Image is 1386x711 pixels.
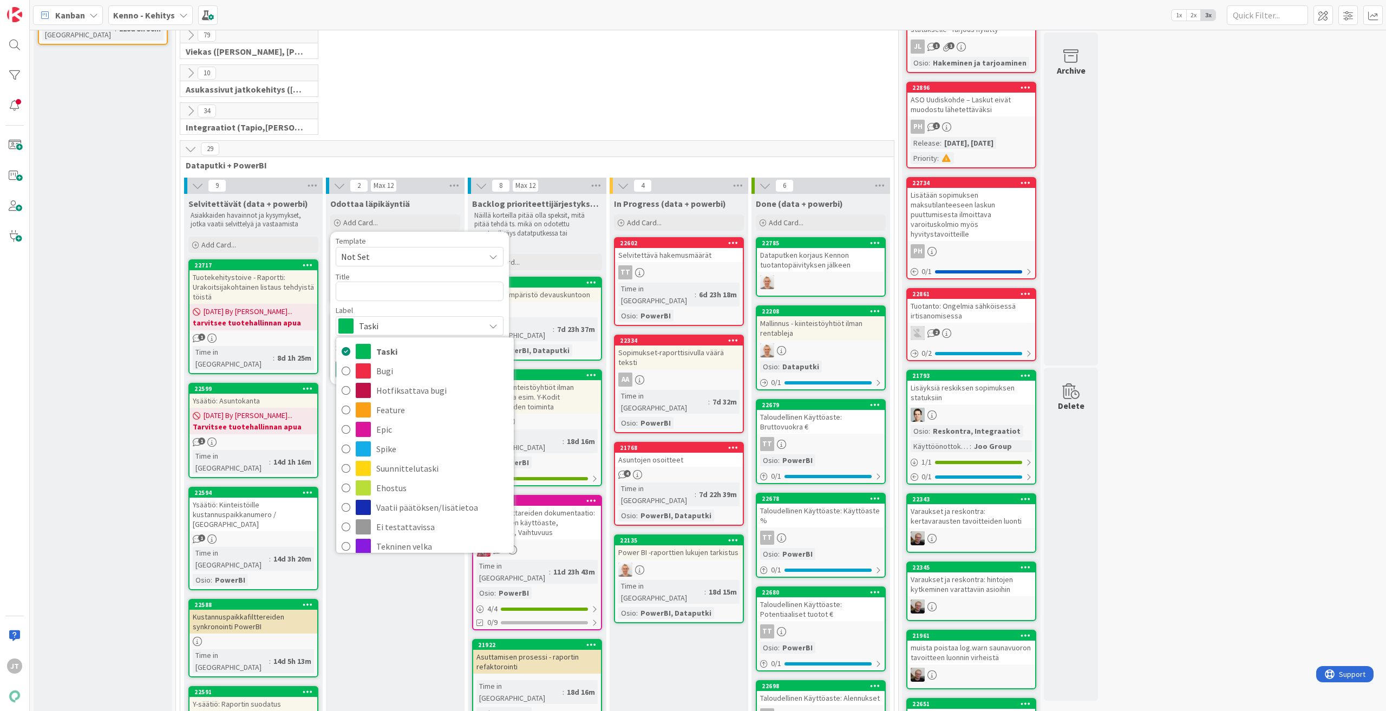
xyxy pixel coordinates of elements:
[473,506,601,539] div: PowerBI Mittareiden dokumentaatio: Taloudellinen käyttöaste, Tyhjäkäyttö, Vaihtuvuus
[636,310,638,322] span: :
[907,83,1035,93] div: 22896
[906,288,1036,361] a: 22861Tuotanto: Ongelmia sähköisessä irtisanomisessaTH0/2
[757,248,885,272] div: Dataputken korjaus Kennon tuotantopäivityksen jälkeen
[756,586,886,671] a: 22680Taloudellinen Käyttöaste: Potentiaaliset tuotot €TTOsio:PowerBI0/1
[473,278,601,288] div: 22722
[496,587,532,599] div: PowerBI
[336,361,514,381] a: Bugi
[907,668,1035,682] div: JH
[614,237,744,326] a: 22602Selvitettävä hakemusmäärätTTTime in [GEOGRAPHIC_DATA]:6d 23h 18mOsio:PowerBI
[778,642,780,654] span: :
[193,421,314,432] b: Tarvitsee tuotehallinnan apua
[615,265,743,279] div: TT
[760,548,778,560] div: Osio
[757,275,885,289] div: PM
[188,259,318,374] a: 22717Tuotekehitystoive - Raportti: Urakoitsijakohtainen listaus tehdyistä töistä[DATE] By [PERSON...
[907,347,1035,360] div: 0/2
[188,383,318,478] a: 22599Ysäätiö: Asuntokanta[DATE] By [PERSON_NAME]...Tarvitsee tuotehallinnan apuaTime in [GEOGRAPH...
[476,429,563,453] div: Time in [GEOGRAPHIC_DATA]
[769,218,803,227] span: Add Card...
[911,326,925,340] img: TH
[614,534,744,623] a: 22135Power BI -raporttien lukujen tarkistusPMTime in [GEOGRAPHIC_DATA]:18d 15mOsio:PowerBI, Datap...
[757,494,885,504] div: 22678
[907,531,1035,545] div: JH
[912,632,1035,640] div: 21961
[615,336,743,345] div: 22334
[757,306,885,340] div: 22208Mallinnus - kiinteistöyhtiöt ilman rentableja
[760,275,774,289] img: PM
[615,545,743,559] div: Power BI -raporttien lukujen tarkistus
[937,152,939,164] span: :
[189,270,317,304] div: Tuotekehitystoive - Raportti: Urakoitsijakohtainen listaus tehdyistä töistä
[911,425,929,437] div: Osio
[638,510,714,521] div: PowerBI, Dataputki
[911,57,929,69] div: Osio
[614,442,744,526] a: 21768Asuntojen osoitteetTime in [GEOGRAPHIC_DATA]:7d 22h 39mOsio:PowerBI, Dataputki
[476,560,549,584] div: Time in [GEOGRAPHIC_DATA]
[194,601,317,609] div: 22588
[780,454,815,466] div: PowerBI
[907,120,1035,134] div: PH
[771,564,781,576] span: 0 / 1
[271,553,314,565] div: 14d 3h 20m
[615,453,743,467] div: Asuntojen osoitteet
[696,289,740,301] div: 6d 23h 18m
[970,440,971,452] span: :
[757,531,885,545] div: TT
[476,317,553,341] div: Time in [GEOGRAPHIC_DATA]
[336,498,514,517] a: Vaatii päätöksen/lisätietoa
[336,381,514,400] a: Hotfiksattava bugi
[907,178,1035,241] div: 22734Lisätään sopimuksen maksutilanteeseen laskun puuttumisesta ilmoittava varoituskolmio myös hy...
[269,553,271,565] span: :
[189,260,317,270] div: 22717
[627,218,662,227] span: Add Card...
[473,640,601,650] div: 21922
[204,306,292,317] span: [DATE] By [PERSON_NAME]...
[615,238,743,262] div: 22602Selvitettävä hakemusmäärät
[907,188,1035,241] div: Lisätään sopimuksen maksutilanteeseen laskun puuttumisesta ilmoittava varoituskolmio myös hyvitys...
[618,580,704,604] div: Time in [GEOGRAPHIC_DATA]
[618,283,695,306] div: Time in [GEOGRAPHIC_DATA]
[618,417,636,429] div: Osio
[930,57,1029,69] div: Hakeminen ja tarjoaminen
[911,531,925,545] img: JH
[911,408,925,422] img: TT
[193,317,314,328] b: tarvitsee tuotehallinnan apua
[929,57,930,69] span: :
[757,597,885,621] div: Taloudellinen Käyttöaste: Potentiaaliset tuotot €
[271,655,314,667] div: 14d 5h 13m
[476,587,494,599] div: Osio
[762,239,885,247] div: 22785
[478,371,601,379] div: 21488
[757,563,885,577] div: 0/1
[907,563,1035,596] div: 22345Varaukset ja reskontra: hintojen kytkeminen varattaviin asioihin
[376,441,508,457] span: Spike
[615,373,743,387] div: AA
[757,437,885,451] div: TT
[907,178,1035,188] div: 22734
[704,586,706,598] span: :
[198,534,205,542] span: 1
[615,345,743,369] div: Sopimukset-raporttisivulla väärä teksti
[473,288,601,302] div: Staging- ympäristö devauskuntoon
[618,563,632,577] img: PM
[189,600,317,610] div: 22588
[757,504,885,527] div: Taloudellinen Käyttöaste: Käyttöaste %
[615,536,743,545] div: 22135
[780,642,815,654] div: PowerBI
[907,641,1035,664] div: muista poistaa log.warn saunavuoron tavoitteen luonnin virheistä
[771,471,781,482] span: 0 / 1
[487,603,498,615] span: 4 / 4
[760,642,778,654] div: Osio
[906,370,1036,485] a: 21793Lisäyksiä reskiksen sopimuksen statuksiinTTOsio:Reskontra, IntegraatiotKäyttöönottokriittisy...
[618,265,632,279] div: TT
[376,402,508,418] span: Feature
[55,9,85,22] span: Kanban
[695,289,696,301] span: :
[911,440,970,452] div: Käyttöönottokriittisyys
[940,137,942,149] span: :
[762,308,885,315] div: 22208
[907,494,1035,504] div: 22343
[618,607,636,619] div: Osio
[921,471,932,482] span: 0 / 1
